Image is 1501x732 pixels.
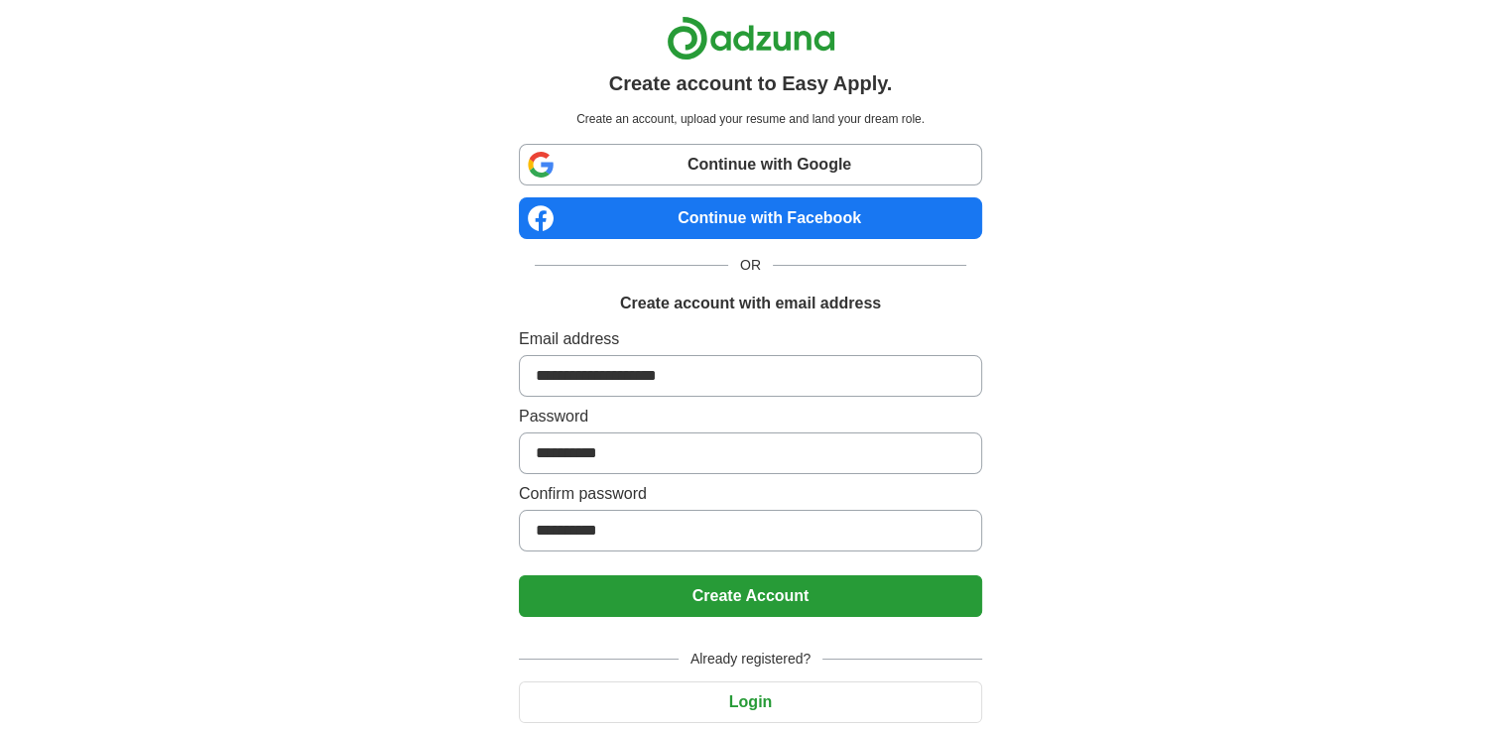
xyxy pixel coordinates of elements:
a: Continue with Facebook [519,197,982,239]
img: Adzuna logo [667,16,835,61]
button: Login [519,681,982,723]
span: Already registered? [679,649,822,670]
span: OR [728,255,773,276]
button: Create Account [519,575,982,617]
label: Confirm password [519,482,982,506]
p: Create an account, upload your resume and land your dream role. [523,110,978,128]
a: Continue with Google [519,144,982,185]
h1: Create account with email address [620,292,881,315]
a: Login [519,693,982,710]
label: Email address [519,327,982,351]
h1: Create account to Easy Apply. [609,68,893,98]
label: Password [519,405,982,428]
